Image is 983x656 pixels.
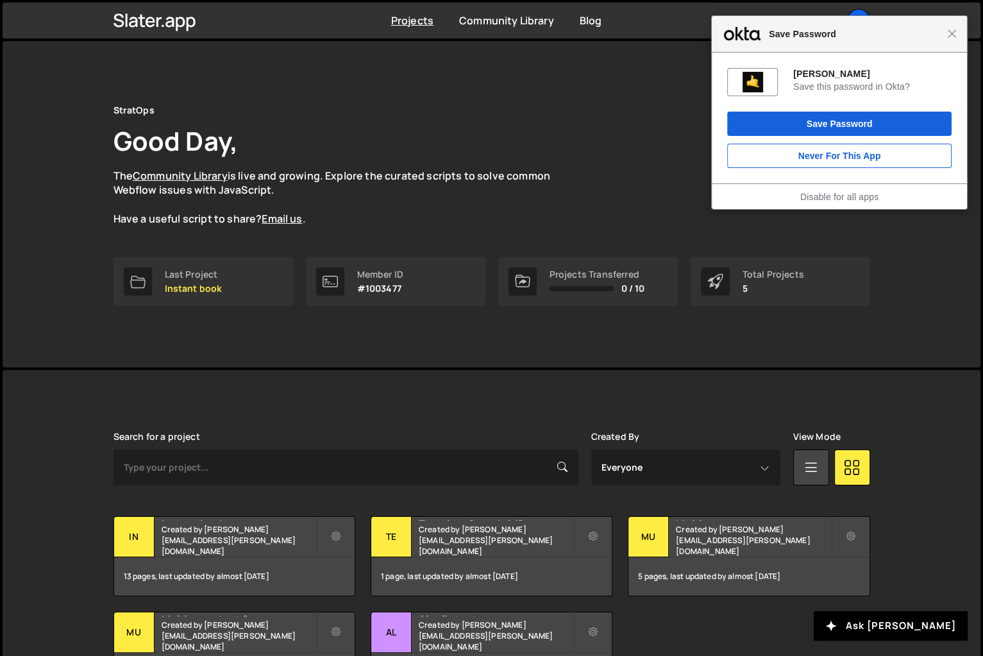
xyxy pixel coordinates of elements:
[113,123,238,158] h1: Good Day,
[371,557,612,596] div: 1 page, last updated by almost [DATE]
[727,144,952,168] button: Never for this App
[419,619,573,652] small: Created by [PERSON_NAME][EMAIL_ADDRESS][PERSON_NAME][DOMAIN_NAME]
[371,517,412,557] div: Te
[162,619,316,652] small: Created by [PERSON_NAME][EMAIL_ADDRESS][PERSON_NAME][DOMAIN_NAME]
[357,269,403,280] div: Member ID
[165,269,223,280] div: Last Project
[113,432,200,442] label: Search for a project
[628,517,669,557] div: Mu
[743,72,763,92] img: 8QPnokAAAAGSURBVAMA+Y30EMmGjk0AAAAASUVORK5CYII=
[165,283,223,294] p: Instant book
[793,81,952,92] div: Save this password in Okta?
[793,68,952,80] div: [PERSON_NAME]
[621,283,645,294] span: 0 / 10
[676,517,830,521] h2: Multi-page test
[113,450,578,485] input: Type your project...
[419,517,573,521] h2: Template Search A/B
[793,432,841,442] label: View Mode
[162,612,316,616] h2: Multi-page test 2
[114,612,155,653] div: Mu
[947,29,957,38] span: Close
[591,432,640,442] label: Created By
[357,283,403,294] p: #1003477
[762,26,947,42] span: Save Password
[133,169,228,183] a: Community Library
[847,9,870,32] a: St
[628,516,870,596] a: Mu Multi-page test Created by [PERSON_NAME][EMAIL_ADDRESS][PERSON_NAME][DOMAIN_NAME] 5 pages, las...
[419,612,573,616] h2: Algolia test
[419,524,573,557] small: Created by [PERSON_NAME][EMAIL_ADDRESS][PERSON_NAME][DOMAIN_NAME]
[262,212,302,226] a: Email us
[391,13,433,28] a: Projects
[162,524,316,557] small: Created by [PERSON_NAME][EMAIL_ADDRESS][PERSON_NAME][DOMAIN_NAME]
[114,517,155,557] div: In
[814,611,968,641] button: Ask [PERSON_NAME]
[113,257,293,306] a: Last Project Instant book
[676,524,830,557] small: Created by [PERSON_NAME][EMAIL_ADDRESS][PERSON_NAME][DOMAIN_NAME]
[550,269,645,280] div: Projects Transferred
[628,557,869,596] div: 5 pages, last updated by almost [DATE]
[459,13,554,28] a: Community Library
[113,169,575,226] p: The is live and growing. Explore the curated scripts to solve common Webflow issues with JavaScri...
[743,283,804,294] p: 5
[114,557,355,596] div: 13 pages, last updated by almost [DATE]
[162,517,316,521] h2: Instant book
[800,192,878,202] a: Disable for all apps
[371,612,412,653] div: Al
[727,112,952,136] button: Save Password
[113,103,155,118] div: StratOps
[371,516,612,596] a: Te Template Search A/B Created by [PERSON_NAME][EMAIL_ADDRESS][PERSON_NAME][DOMAIN_NAME] 1 page, ...
[743,269,804,280] div: Total Projects
[580,13,602,28] a: Blog
[113,516,355,596] a: In Instant book Created by [PERSON_NAME][EMAIL_ADDRESS][PERSON_NAME][DOMAIN_NAME] 13 pages, last ...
